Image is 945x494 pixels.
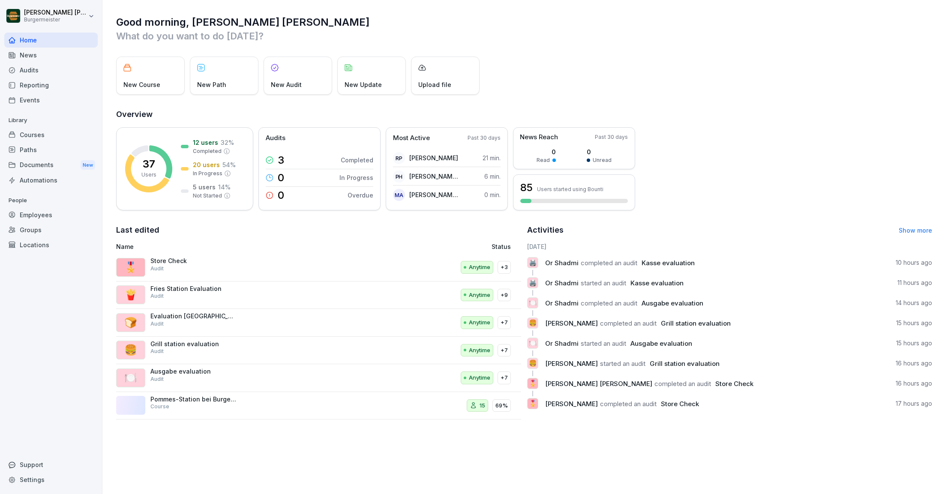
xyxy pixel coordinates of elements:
p: In Progress [339,173,373,182]
p: New Course [123,80,160,89]
p: +3 [501,263,508,272]
p: 14 % [218,183,231,192]
p: Read [537,156,550,164]
span: started an audit [581,339,626,347]
p: 🍽️ [124,370,137,386]
div: RP [393,152,405,164]
p: 3 [278,155,284,165]
span: [PERSON_NAME] [545,359,598,368]
p: Past 30 days [595,133,628,141]
span: Store Check [661,400,699,408]
a: 🍽️Ausgabe evaluationAuditAnytime+7 [116,364,521,392]
p: [PERSON_NAME] [409,153,458,162]
p: [PERSON_NAME] [PERSON_NAME] [409,172,459,181]
p: 🖨️ [529,277,537,289]
h6: [DATE] [527,242,932,251]
a: Paths [4,142,98,157]
p: 🍔 [124,342,137,358]
p: 14 hours ago [896,299,932,307]
p: What do you want to do [DATE]? [116,29,932,43]
span: Grill station evaluation [661,319,731,327]
p: 16 hours ago [896,379,932,388]
span: Grill station evaluation [650,359,720,368]
p: 0 [278,190,284,201]
a: 🍟Fries Station EvaluationAuditAnytime+9 [116,281,521,309]
p: 15 hours ago [896,339,932,347]
p: Audit [150,347,164,355]
p: Past 30 days [468,134,501,142]
div: Reporting [4,78,98,93]
p: 12 users [193,138,218,147]
a: Groups [4,222,98,237]
p: Not Started [193,192,222,200]
span: Ausgabe evaluation [630,339,692,347]
p: Anytime [469,346,490,355]
a: 🍔Grill station evaluationAuditAnytime+7 [116,337,521,365]
p: Ausgabe evaluation [150,368,236,375]
p: Pommes-Station bei Burgermeister® [150,395,236,403]
p: +9 [501,291,508,299]
span: [PERSON_NAME] [545,319,598,327]
p: 54 % [222,160,236,169]
div: Events [4,93,98,108]
p: Overdue [348,191,373,200]
h1: Good morning, [PERSON_NAME] [PERSON_NAME] [116,15,932,29]
p: Name [116,242,372,251]
p: +7 [501,346,508,355]
a: Settings [4,472,98,487]
p: 🍔 [529,357,537,369]
p: Status [492,242,511,251]
p: 20 users [193,160,220,169]
div: New [81,160,95,170]
span: completed an audit [600,400,657,408]
span: [PERSON_NAME] [545,400,598,408]
p: Burgermeister [24,17,87,23]
div: MA [393,189,405,201]
p: New Update [345,80,382,89]
p: 69% [495,401,508,410]
a: Home [4,33,98,48]
a: Pommes-Station bei Burgermeister®Course1569% [116,392,521,420]
p: [PERSON_NAME] [PERSON_NAME] [PERSON_NAME] [24,9,87,16]
a: Courses [4,127,98,142]
span: Or Shadmi [545,299,579,307]
p: Audit [150,375,164,383]
p: 10 hours ago [896,258,932,267]
p: People [4,194,98,207]
span: Or Shadmi [545,339,579,347]
a: Audits [4,63,98,78]
span: Kasse evaluation [630,279,684,287]
p: Anytime [469,291,490,299]
p: Completed [341,156,373,165]
a: 🍞Evaluation [GEOGRAPHIC_DATA]AuditAnytime+7 [116,309,521,337]
p: Library [4,114,98,127]
p: Anytime [469,374,490,382]
span: started an audit [600,359,645,368]
a: Employees [4,207,98,222]
p: 🍞 [124,315,137,330]
span: Ausgabe evaluation [642,299,703,307]
a: Automations [4,173,98,188]
p: +7 [501,318,508,327]
span: Store Check [715,380,753,388]
p: 11 hours ago [897,278,932,287]
p: Audit [150,292,164,300]
p: [PERSON_NAME] [PERSON_NAME] [409,190,459,199]
p: 🎖️ [124,260,137,275]
span: started an audit [581,279,626,287]
span: Or Shadmi [545,259,579,267]
p: 🍽️ [529,297,537,309]
p: 🍟 [124,287,137,302]
p: 0 [537,147,556,156]
h2: Overview [116,108,932,120]
p: 🎖️ [529,377,537,389]
h3: 85 [520,180,533,195]
p: 5 users [193,183,216,192]
p: Anytime [469,263,490,272]
p: Most Active [393,133,430,143]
